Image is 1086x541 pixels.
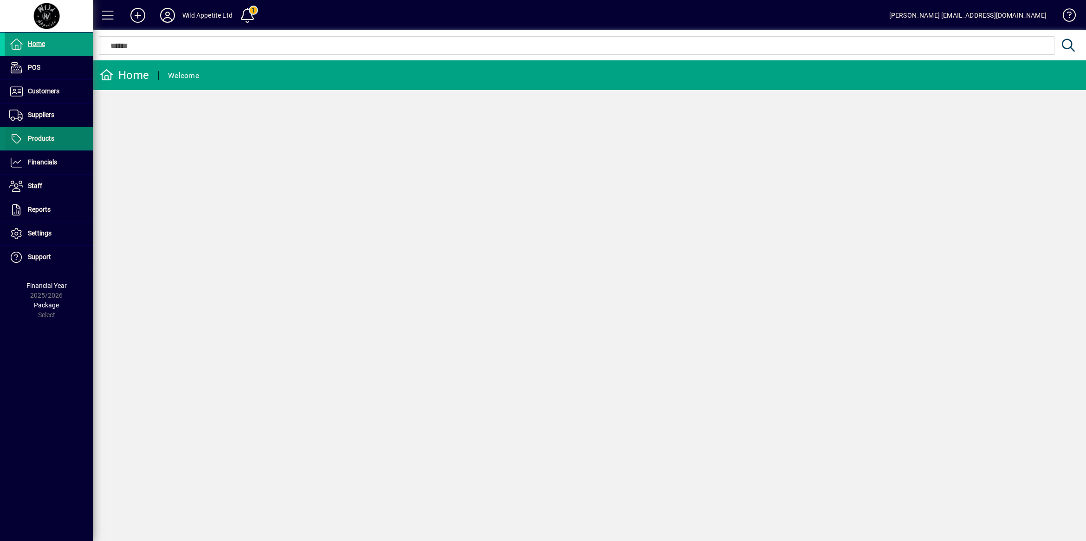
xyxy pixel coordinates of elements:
[28,253,51,261] span: Support
[28,87,59,95] span: Customers
[123,7,153,24] button: Add
[28,64,40,71] span: POS
[5,127,93,150] a: Products
[153,7,182,24] button: Profile
[5,56,93,79] a: POS
[100,68,149,83] div: Home
[26,282,67,289] span: Financial Year
[5,104,93,127] a: Suppliers
[34,301,59,309] span: Package
[5,246,93,269] a: Support
[5,80,93,103] a: Customers
[28,182,42,189] span: Staff
[5,175,93,198] a: Staff
[889,8,1047,23] div: [PERSON_NAME] [EMAIL_ADDRESS][DOMAIN_NAME]
[28,111,54,118] span: Suppliers
[5,222,93,245] a: Settings
[28,158,57,166] span: Financials
[1056,2,1074,32] a: Knowledge Base
[5,151,93,174] a: Financials
[5,198,93,222] a: Reports
[182,8,233,23] div: Wild Appetite Ltd
[28,135,54,142] span: Products
[168,68,199,83] div: Welcome
[28,206,51,213] span: Reports
[28,40,45,47] span: Home
[28,229,52,237] span: Settings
